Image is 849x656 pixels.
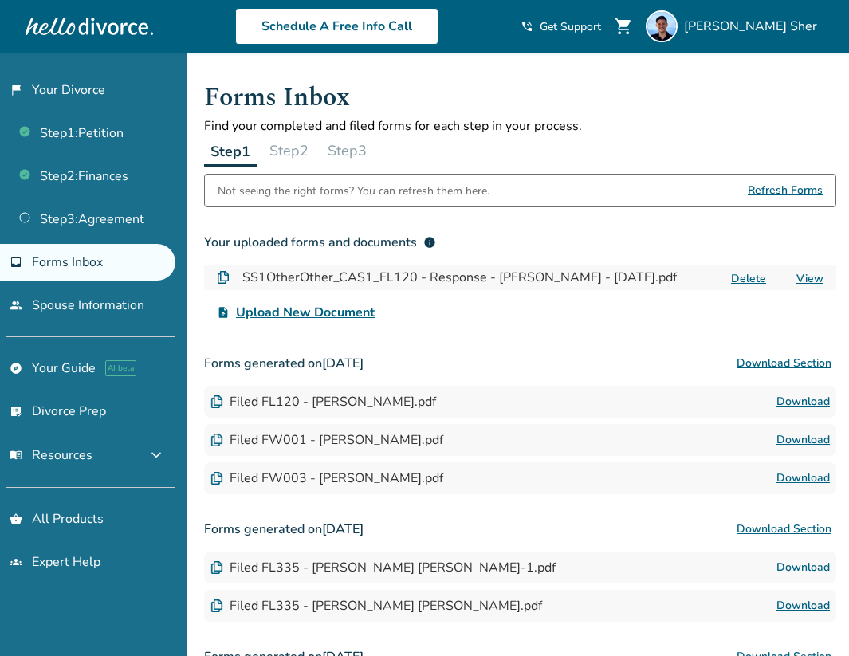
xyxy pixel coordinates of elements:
[776,558,830,577] a: Download
[204,135,257,167] button: Step1
[217,271,230,284] img: Document
[614,17,633,36] span: shopping_cart
[147,446,166,465] span: expand_more
[423,236,436,249] span: info
[32,253,103,271] span: Forms Inbox
[10,362,22,375] span: explore
[726,270,771,287] button: Delete
[217,306,230,319] span: upload_file
[210,469,443,487] div: Filed FW003 - [PERSON_NAME].pdf
[321,135,373,167] button: Step3
[769,579,849,656] iframe: Chat Widget
[204,78,836,117] h1: Forms Inbox
[732,348,836,379] button: Download Section
[748,175,823,206] span: Refresh Forms
[10,449,22,462] span: menu_book
[263,135,315,167] button: Step2
[10,556,22,568] span: groups
[218,175,489,206] div: Not seeing the right forms? You can refresh them here.
[210,395,223,408] img: Document
[10,446,92,464] span: Resources
[210,434,223,446] img: Document
[204,117,836,135] p: Find your completed and filed forms for each step in your process.
[646,10,678,42] img: Omar Sher
[236,303,375,322] span: Upload New Document
[204,348,836,379] h3: Forms generated on [DATE]
[10,84,22,96] span: flag_2
[732,513,836,545] button: Download Section
[235,8,438,45] a: Schedule A Free Info Call
[210,599,223,612] img: Document
[242,268,677,287] h4: SS1OtherOther_CAS1_FL120 - Response - [PERSON_NAME] - [DATE].pdf
[204,233,436,252] div: Your uploaded forms and documents
[210,597,542,615] div: Filed FL335 - [PERSON_NAME] [PERSON_NAME].pdf
[210,561,223,574] img: Document
[521,20,533,33] span: phone_in_talk
[210,559,556,576] div: Filed FL335 - [PERSON_NAME] [PERSON_NAME]-1.pdf
[10,513,22,525] span: shopping_basket
[210,393,436,410] div: Filed FL120 - [PERSON_NAME].pdf
[776,392,830,411] a: Download
[776,469,830,488] a: Download
[796,271,823,286] a: View
[210,472,223,485] img: Document
[204,513,836,545] h3: Forms generated on [DATE]
[540,19,601,34] span: Get Support
[10,299,22,312] span: people
[521,19,601,34] a: phone_in_talkGet Support
[10,256,22,269] span: inbox
[105,360,136,376] span: AI beta
[684,18,823,35] span: [PERSON_NAME] Sher
[776,430,830,450] a: Download
[210,431,443,449] div: Filed FW001 - [PERSON_NAME].pdf
[10,405,22,418] span: list_alt_check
